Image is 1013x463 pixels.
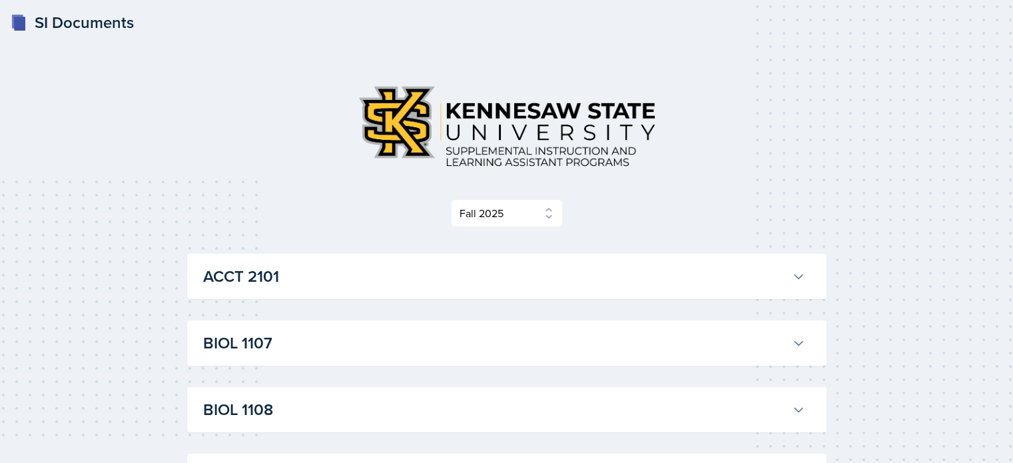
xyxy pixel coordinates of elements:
h3: ACCT 2101 [203,264,787,288]
img: Kennesaw State University [347,75,667,178]
button: ACCT 2101 [200,262,808,291]
a: SI Documents [11,11,134,35]
button: BIOL 1107 [200,328,808,358]
h3: BIOL 1107 [203,331,787,355]
button: BIOL 1108 [200,395,808,424]
h3: BIOL 1108 [203,398,787,422]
